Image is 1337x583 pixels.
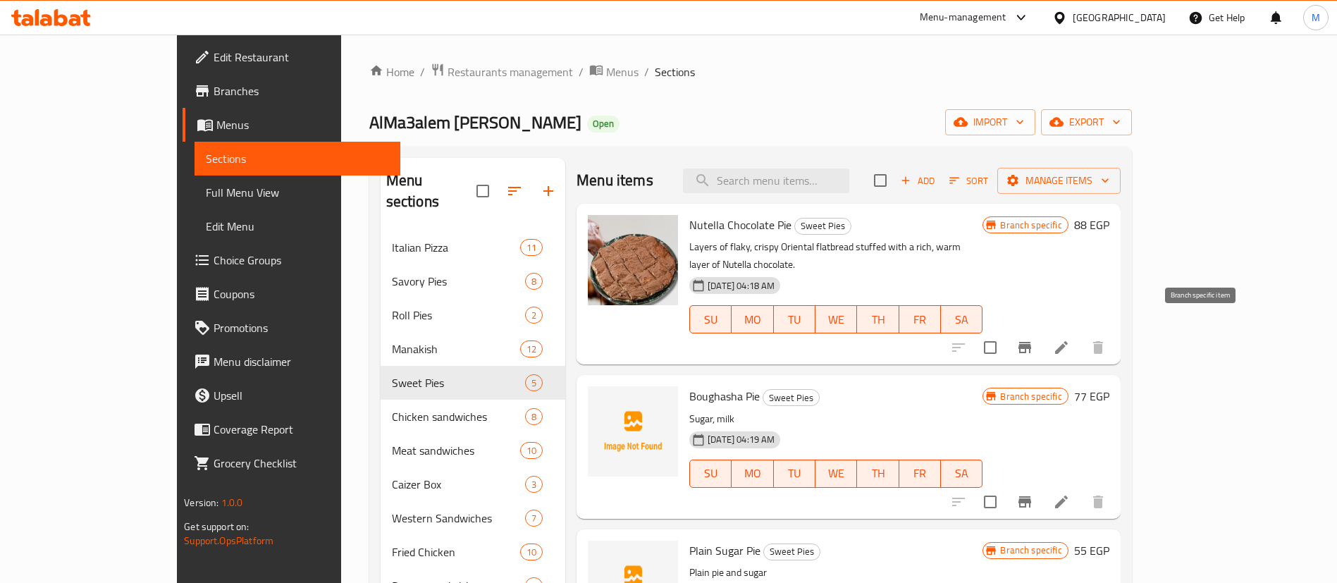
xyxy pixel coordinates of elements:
[1312,10,1320,25] span: M
[764,544,820,560] span: Sweet Pies
[1081,331,1115,364] button: delete
[184,517,249,536] span: Get support on:
[521,241,542,254] span: 11
[183,412,400,446] a: Coverage Report
[184,493,218,512] span: Version:
[579,63,584,80] li: /
[392,239,520,256] div: Italian Pizza
[689,214,791,235] span: Nutella Chocolate Pie
[689,305,732,333] button: SU
[1041,109,1132,135] button: export
[795,218,851,234] span: Sweet Pies
[794,218,851,235] div: Sweet Pies
[525,476,543,493] div: items
[184,532,273,550] a: Support.OpsPlatform
[214,421,389,438] span: Coverage Report
[899,305,941,333] button: FR
[525,374,543,391] div: items
[381,535,566,569] div: Fried Chicken10
[1074,215,1109,235] h6: 88 EGP
[392,307,525,324] span: Roll Pies
[392,510,525,527] span: Western Sandwiches
[763,389,820,406] div: Sweet Pies
[498,174,531,208] span: Sort sections
[420,63,425,80] li: /
[1008,331,1042,364] button: Branch-specific-item
[732,460,773,488] button: MO
[780,309,810,330] span: TU
[526,478,542,491] span: 3
[1052,113,1121,131] span: export
[392,408,525,425] div: Chicken sandwiches
[183,74,400,108] a: Branches
[737,463,768,484] span: MO
[1081,485,1115,519] button: delete
[381,400,566,434] div: Chicken sandwiches8
[183,345,400,379] a: Menu disclaimer
[821,463,851,484] span: WE
[857,305,899,333] button: TH
[468,176,498,206] span: Select all sections
[940,170,997,192] span: Sort items
[381,231,566,264] div: Italian Pizza11
[689,460,732,488] button: SU
[526,309,542,322] span: 2
[689,540,760,561] span: Plain Sugar Pie
[1053,493,1070,510] a: Edit menu item
[392,442,520,459] span: Meat sandwiches
[1074,386,1109,406] h6: 77 EGP
[183,40,400,74] a: Edit Restaurant
[381,501,566,535] div: Western Sandwiches7
[780,463,810,484] span: TU
[975,333,1005,362] span: Select to update
[655,63,695,80] span: Sections
[577,170,653,191] h2: Menu items
[587,118,620,130] span: Open
[956,113,1024,131] span: import
[381,332,566,366] div: Manakish12
[381,366,566,400] div: Sweet Pies5
[525,510,543,527] div: items
[899,173,937,189] span: Add
[763,390,819,406] span: Sweet Pies
[1073,10,1166,25] div: [GEOGRAPHIC_DATA]
[865,166,895,195] span: Select section
[689,410,982,428] p: Sugar, milk
[587,116,620,133] div: Open
[526,376,542,390] span: 5
[696,309,726,330] span: SU
[683,168,849,193] input: search
[588,386,678,477] img: Boughasha Pie
[183,446,400,480] a: Grocery Checklist
[520,544,543,560] div: items
[381,298,566,332] div: Roll Pies2
[863,309,893,330] span: TH
[821,309,851,330] span: WE
[920,9,1006,26] div: Menu-management
[521,546,542,559] span: 10
[206,218,389,235] span: Edit Menu
[689,564,982,582] p: Plain pie and sugar
[526,275,542,288] span: 8
[392,476,525,493] span: Caizer Box
[214,286,389,302] span: Coupons
[1009,172,1109,190] span: Manage items
[214,252,389,269] span: Choice Groups
[183,277,400,311] a: Coupons
[689,238,982,274] p: Layers of flaky, crispy Oriental flatbread stuffed with a rich, warm layer of Nutella chocolate.
[737,309,768,330] span: MO
[392,374,525,391] span: Sweet Pies
[214,49,389,66] span: Edit Restaurant
[949,173,988,189] span: Sort
[386,170,477,212] h2: Menu sections
[525,307,543,324] div: items
[863,463,893,484] span: TH
[899,460,941,488] button: FR
[1053,339,1070,356] a: Edit menu item
[997,168,1121,194] button: Manage items
[392,273,525,290] span: Savory Pies
[214,387,389,404] span: Upsell
[815,305,857,333] button: WE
